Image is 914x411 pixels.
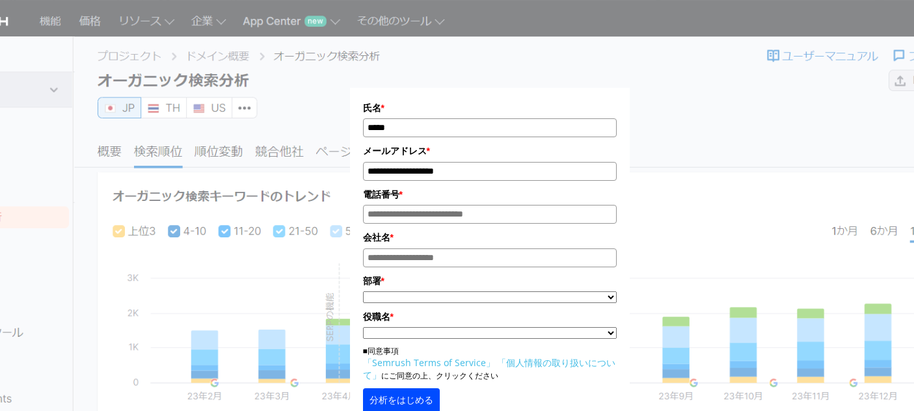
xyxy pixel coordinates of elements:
[363,144,617,158] label: メールアドレス
[363,310,617,324] label: 役職名
[363,230,617,245] label: 会社名
[363,101,617,115] label: 氏名
[363,345,617,382] p: ■同意事項 にご同意の上、クリックください
[363,356,495,369] a: 「Semrush Terms of Service」
[363,274,617,288] label: 部署
[363,187,617,202] label: 電話番号
[363,356,615,381] a: 「個人情報の取り扱いについて」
